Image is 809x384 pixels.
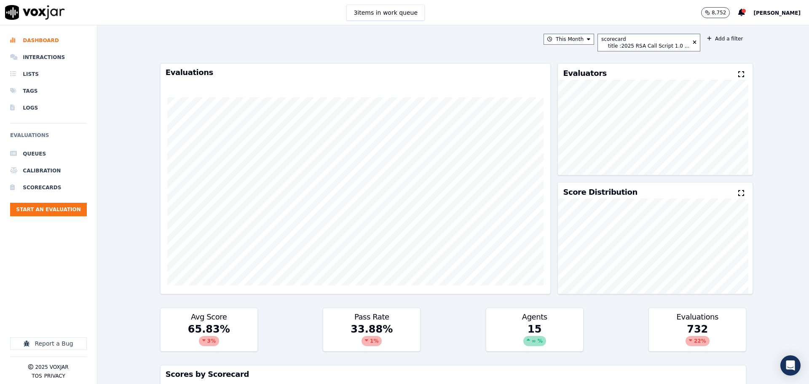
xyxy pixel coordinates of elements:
[701,7,738,18] button: 8,752
[35,364,68,371] p: 2025 Voxjar
[328,313,415,321] h3: Pass Rate
[523,336,546,346] div: ∞ %
[10,179,87,196] a: Scorecards
[346,5,425,21] button: 3items in work queue
[323,322,420,351] div: 33.88 %
[166,313,252,321] h3: Avg Score
[10,145,87,162] a: Queues
[544,34,594,45] button: This Month
[166,371,741,378] h3: Scores by Scorecard
[601,36,689,43] div: scorecard
[10,337,87,350] button: Report a Bug
[654,313,741,321] h3: Evaluations
[686,336,710,346] div: 22 %
[10,49,87,66] a: Interactions
[32,373,42,379] button: TOS
[10,66,87,83] a: Lists
[166,69,546,76] h3: Evaluations
[608,43,689,49] div: title : 2025 RSA Call Script 1.0 ...
[5,5,65,20] img: voxjar logo
[701,7,730,18] button: 8,752
[704,34,746,44] button: Add a filter
[780,355,801,376] div: Open Intercom Messenger
[10,99,87,116] a: Logs
[199,336,219,346] div: 3 %
[10,32,87,49] a: Dashboard
[753,10,801,16] span: [PERSON_NAME]
[10,203,87,216] button: Start an Evaluation
[491,313,578,321] h3: Agents
[563,70,606,77] h3: Evaluators
[597,34,700,51] button: scorecard title :2025 RSA Call Script 1.0 ...
[44,373,65,379] button: Privacy
[712,9,726,16] p: 8,752
[563,188,637,196] h3: Score Distribution
[10,83,87,99] a: Tags
[10,130,87,145] h6: Evaluations
[10,162,87,179] a: Calibration
[362,336,382,346] div: 1 %
[486,322,583,351] div: 15
[753,8,809,18] button: [PERSON_NAME]
[161,322,257,351] div: 65.83 %
[649,322,746,351] div: 732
